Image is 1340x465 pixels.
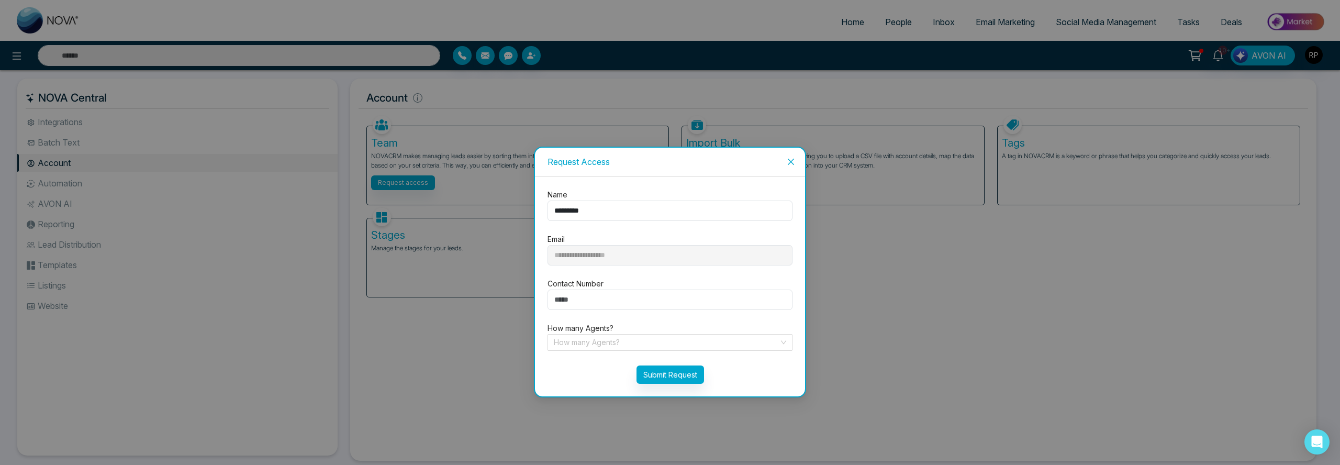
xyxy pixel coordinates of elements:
div: Request Access [548,156,792,168]
label: Email [548,234,565,245]
label: How many Agents? [548,323,613,334]
button: Submit Request [636,366,704,384]
button: Close [777,148,805,176]
span: close [787,158,795,166]
label: Name [548,189,567,201]
div: Open Intercom Messenger [1304,429,1330,455]
label: Contact Number [548,278,604,290]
